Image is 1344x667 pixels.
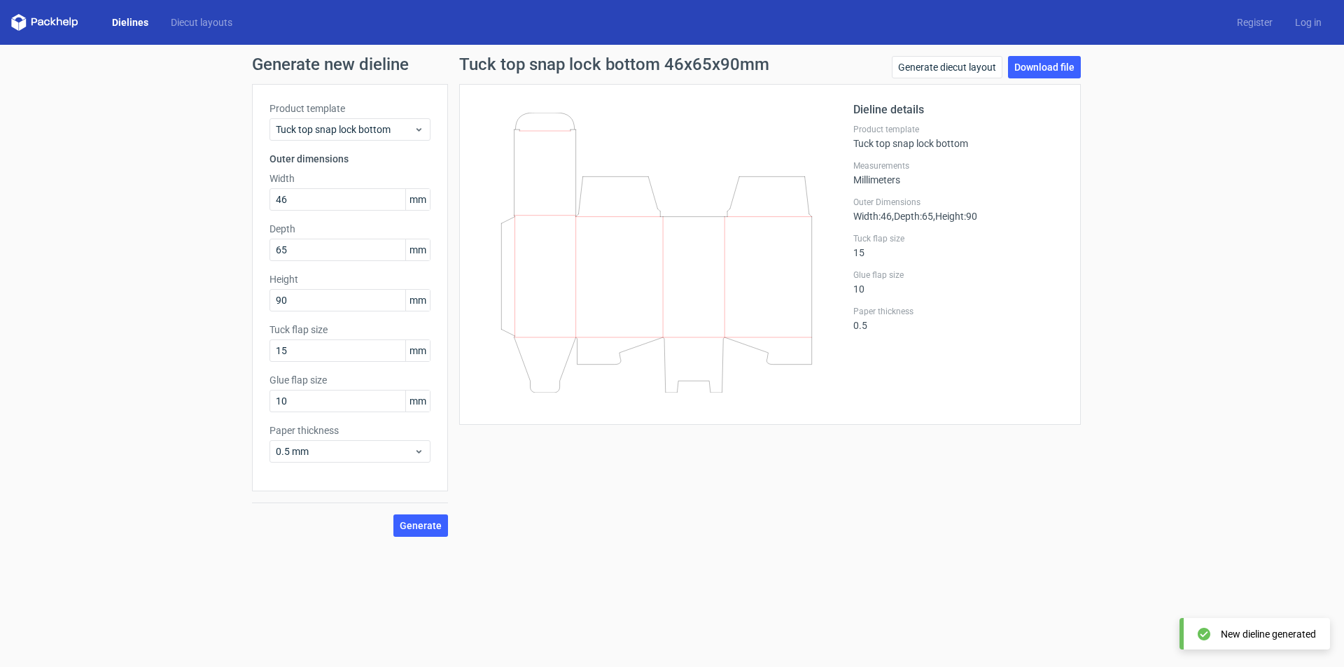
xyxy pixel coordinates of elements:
a: Register [1226,15,1284,29]
label: Measurements [853,160,1063,171]
label: Width [269,171,430,185]
span: Generate [400,521,442,531]
a: Dielines [101,15,160,29]
a: Diecut layouts [160,15,244,29]
div: 10 [853,269,1063,295]
h2: Dieline details [853,101,1063,118]
a: Log in [1284,15,1333,29]
h1: Tuck top snap lock bottom 46x65x90mm [459,56,769,73]
label: Depth [269,222,430,236]
span: mm [405,391,430,412]
a: Generate diecut layout [892,56,1002,78]
h3: Outer dimensions [269,152,430,166]
span: , Height : 90 [933,211,977,222]
label: Product template [853,124,1063,135]
label: Outer Dimensions [853,197,1063,208]
label: Product template [269,101,430,115]
label: Paper thickness [269,423,430,437]
div: Millimeters [853,160,1063,185]
label: Glue flap size [269,373,430,387]
div: New dieline generated [1221,627,1316,641]
span: , Depth : 65 [892,211,933,222]
span: mm [405,189,430,210]
button: Generate [393,514,448,537]
span: Width : 46 [853,211,892,222]
div: 0.5 [853,306,1063,331]
h1: Generate new dieline [252,56,1092,73]
label: Tuck flap size [269,323,430,337]
span: Tuck top snap lock bottom [276,122,414,136]
label: Paper thickness [853,306,1063,317]
span: 0.5 mm [276,444,414,458]
a: Download file [1008,56,1081,78]
span: mm [405,290,430,311]
label: Glue flap size [853,269,1063,281]
label: Tuck flap size [853,233,1063,244]
span: mm [405,340,430,361]
div: Tuck top snap lock bottom [853,124,1063,149]
span: mm [405,239,430,260]
div: 15 [853,233,1063,258]
label: Height [269,272,430,286]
